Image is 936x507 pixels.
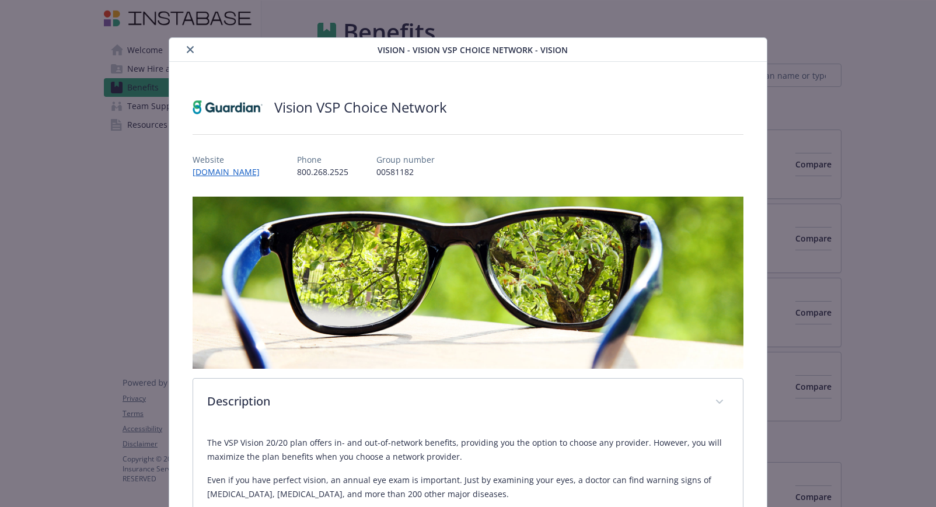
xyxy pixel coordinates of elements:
span: Vision - Vision VSP Choice Network - Vision [378,44,568,56]
p: 800.268.2525 [297,166,348,178]
p: Group number [376,153,435,166]
img: Guardian [193,90,263,125]
p: Phone [297,153,348,166]
p: The VSP Vision 20/20 plan offers in- and out-of-network benefits, providing you the option to cho... [207,436,729,464]
img: banner [193,197,744,369]
p: Website [193,153,269,166]
p: Description [207,393,701,410]
h2: Vision VSP Choice Network [274,97,447,117]
p: Even if you have perfect vision, an annual eye exam is important. Just by examining your eyes, a ... [207,473,729,501]
div: Description [193,379,743,426]
a: [DOMAIN_NAME] [193,166,269,177]
p: 00581182 [376,166,435,178]
button: close [183,43,197,57]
